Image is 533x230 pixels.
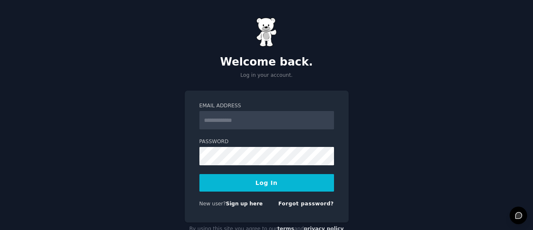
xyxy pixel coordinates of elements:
[185,72,349,79] p: Log in your account.
[199,201,226,207] span: New user?
[278,201,334,207] a: Forgot password?
[256,18,277,47] img: Gummy Bear
[185,56,349,69] h2: Welcome back.
[199,138,334,146] label: Password
[199,174,334,192] button: Log In
[199,102,334,110] label: Email Address
[226,201,263,207] a: Sign up here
